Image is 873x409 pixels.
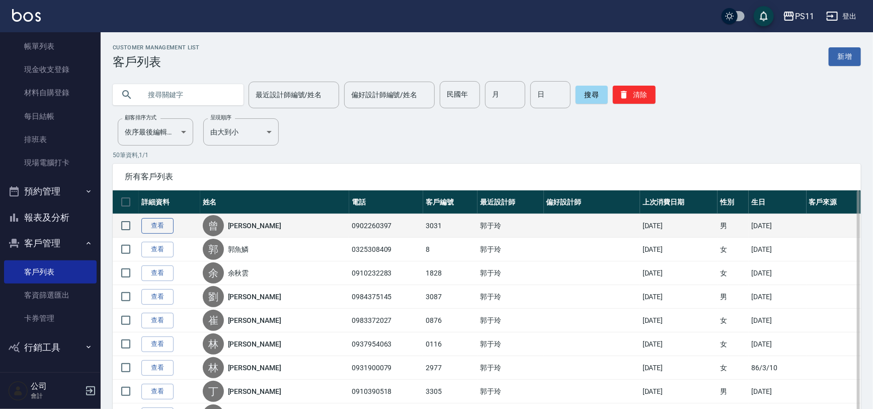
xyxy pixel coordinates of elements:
a: 查看 [141,360,174,376]
td: 郭于玲 [478,332,543,356]
a: 卡券管理 [4,307,97,330]
a: 查看 [141,265,174,281]
button: 報表及分析 [4,204,97,231]
td: 男 [718,285,749,309]
th: 最近設計師 [478,190,543,214]
td: 0910390518 [349,380,423,403]
div: 林 [203,357,224,378]
h3: 客戶列表 [113,55,200,69]
a: [PERSON_NAME] [228,292,281,302]
td: [DATE] [640,261,718,285]
th: 上次消費日期 [640,190,718,214]
td: 3305 [423,380,478,403]
td: [DATE] [749,238,806,261]
th: 偏好設計師 [544,190,640,214]
a: 排班表 [4,128,97,151]
a: 余秋雲 [228,268,249,278]
td: 女 [718,309,749,332]
td: 女 [718,332,749,356]
td: [DATE] [749,309,806,332]
a: 現場電腦打卡 [4,151,97,174]
a: 查看 [141,313,174,328]
button: 預約管理 [4,178,97,204]
td: 0902260397 [349,214,423,238]
a: 材料自購登錄 [4,81,97,104]
a: 查看 [141,384,174,399]
h2: Customer Management List [113,44,200,51]
img: Person [8,381,28,401]
h5: 公司 [31,381,82,391]
td: [DATE] [640,214,718,238]
td: 郭于玲 [478,238,543,261]
td: 男 [718,214,749,238]
a: 客資篩選匯出 [4,284,97,307]
th: 詳細資料 [139,190,200,214]
td: 0983372027 [349,309,423,332]
td: 郭于玲 [478,261,543,285]
td: 郭于玲 [478,285,543,309]
td: 女 [718,356,749,380]
a: 查看 [141,336,174,352]
button: 客戶管理 [4,230,97,256]
td: 女 [718,261,749,285]
label: 顧客排序方式 [125,114,156,121]
td: 郭于玲 [478,380,543,403]
th: 姓名 [200,190,349,214]
a: 客戶列表 [4,260,97,284]
a: [PERSON_NAME] [228,339,281,349]
th: 生日 [749,190,806,214]
div: 林 [203,333,224,355]
td: 0876 [423,309,478,332]
td: 郭于玲 [478,214,543,238]
a: 新增 [829,47,861,66]
td: 0984375145 [349,285,423,309]
td: 2977 [423,356,478,380]
button: 清除 [613,86,656,104]
a: [PERSON_NAME] [228,363,281,373]
th: 客戶編號 [423,190,478,214]
span: 所有客戶列表 [125,172,849,182]
td: 0116 [423,332,478,356]
td: 8 [423,238,478,261]
button: 登出 [822,7,861,26]
td: 1828 [423,261,478,285]
a: 查看 [141,218,174,234]
td: [DATE] [749,380,806,403]
a: 查看 [141,242,174,257]
a: [PERSON_NAME] [228,315,281,325]
td: 0325308409 [349,238,423,261]
td: [DATE] [640,332,718,356]
td: 0931900079 [349,356,423,380]
td: [DATE] [640,285,718,309]
div: 曾 [203,215,224,236]
td: 女 [718,238,749,261]
button: save [754,6,774,26]
div: PS11 [795,10,814,23]
a: 查看 [141,289,174,305]
button: PS11 [779,6,818,27]
td: [DATE] [749,261,806,285]
td: 郭于玲 [478,356,543,380]
div: 由大到小 [203,118,279,146]
input: 搜尋關鍵字 [141,81,235,108]
td: 3031 [423,214,478,238]
a: 帳單列表 [4,35,97,58]
div: 丁 [203,381,224,402]
a: 現金收支登錄 [4,58,97,81]
a: 郭魚鱗 [228,244,249,254]
div: 郭 [203,239,224,260]
td: [DATE] [640,309,718,332]
td: [DATE] [749,214,806,238]
p: 會計 [31,391,82,400]
td: [DATE] [640,356,718,380]
div: 余 [203,262,224,284]
label: 呈現順序 [210,114,231,121]
td: 男 [718,380,749,403]
p: 50 筆資料, 1 / 1 [113,151,861,160]
td: 86/3/10 [749,356,806,380]
td: [DATE] [640,238,718,261]
td: [DATE] [749,285,806,309]
div: 依序最後編輯時間 [118,118,193,146]
td: 郭于玲 [478,309,543,332]
th: 客戶來源 [807,190,861,214]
